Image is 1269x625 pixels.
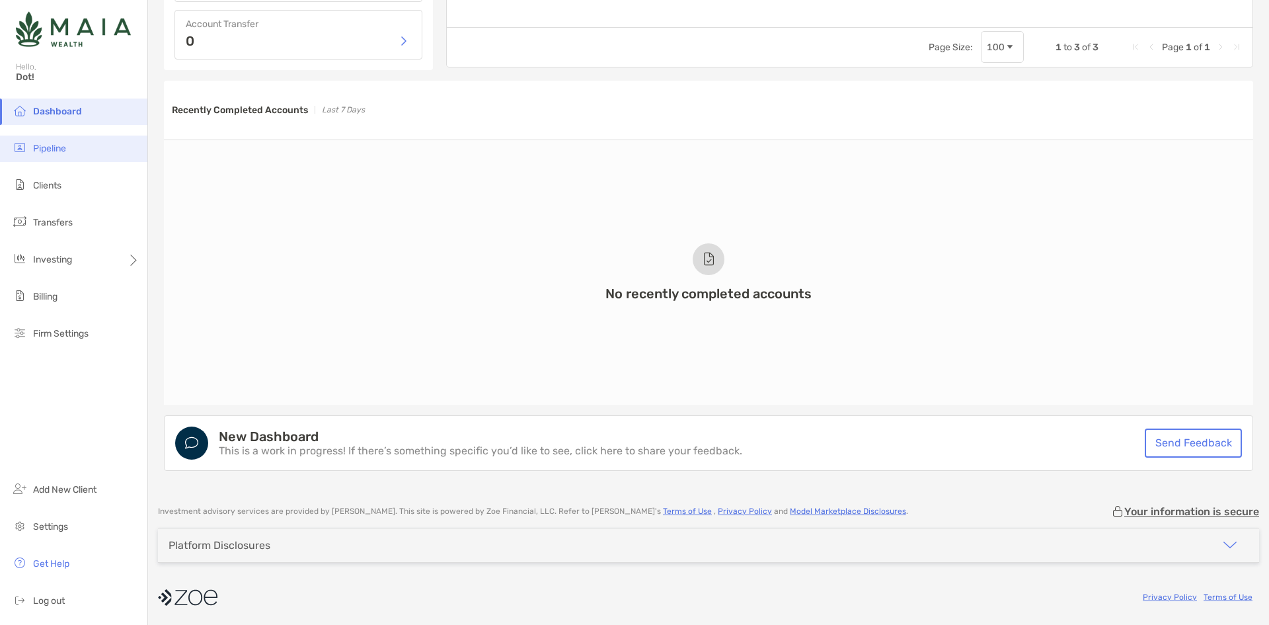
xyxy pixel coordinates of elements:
span: Firm Settings [33,328,89,339]
img: pipeline icon [12,140,28,155]
a: Send Feedback [1145,429,1242,458]
span: Page [1162,42,1184,53]
span: Add New Client [33,484,96,495]
span: Clients [33,180,61,191]
a: Privacy Policy [718,507,772,516]
img: transfers icon [12,214,28,229]
span: 3 [1093,42,1098,53]
span: Billing [33,291,58,302]
img: Zoe Logo [16,5,131,53]
img: investing icon [12,251,28,267]
a: Privacy Policy [1143,593,1197,602]
span: Get Help [33,558,69,569]
div: Next Page [1215,42,1226,52]
div: Page Size: [929,42,973,53]
div: 100 [987,42,1005,53]
div: Previous Page [1146,42,1157,52]
p: Your information is secure [1124,505,1259,518]
img: clients icon [12,177,28,192]
img: get-help icon [12,555,28,571]
span: Dot! [16,71,139,83]
p: Last 7 Days [322,102,365,118]
p: This is a work in progress! If there’s something specific you’d like to see, click here to share ... [219,446,742,456]
div: First Page [1130,42,1141,52]
a: Terms of Use [663,507,712,516]
img: dashboard icon [12,103,28,118]
span: Log out [33,595,65,606]
img: billing icon [12,288,28,304]
span: to [1063,42,1072,53]
h3: No recently completed accounts [605,286,812,302]
span: 1 [1056,42,1061,53]
img: settings icon [12,518,28,534]
span: Pipeline [33,143,66,154]
a: Model Marketplace Disclosures [790,507,906,516]
span: Dashboard [33,106,82,117]
a: Terms of Use [1204,593,1252,602]
span: of [1082,42,1091,53]
p: 0 [186,34,194,48]
h4: Account Transfer [186,19,411,30]
span: 1 [1186,42,1192,53]
img: add_new_client icon [12,481,28,497]
span: 1 [1204,42,1210,53]
span: Investing [33,254,72,265]
p: Investment advisory services are provided by [PERSON_NAME] . This site is powered by Zoe Financia... [158,507,908,517]
div: Last Page [1231,42,1242,52]
span: Settings [33,521,68,532]
img: logout icon [12,592,28,608]
span: 3 [1074,42,1080,53]
h4: New Dashboard [219,430,742,443]
img: icon arrow [1222,537,1238,553]
div: Page Size [981,31,1024,63]
img: firm-settings icon [12,325,28,341]
img: company logo [158,583,217,612]
span: of [1194,42,1202,53]
span: Transfers [33,217,73,228]
div: Platform Disclosures [169,539,270,552]
h3: Recently Completed Accounts [172,104,308,116]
